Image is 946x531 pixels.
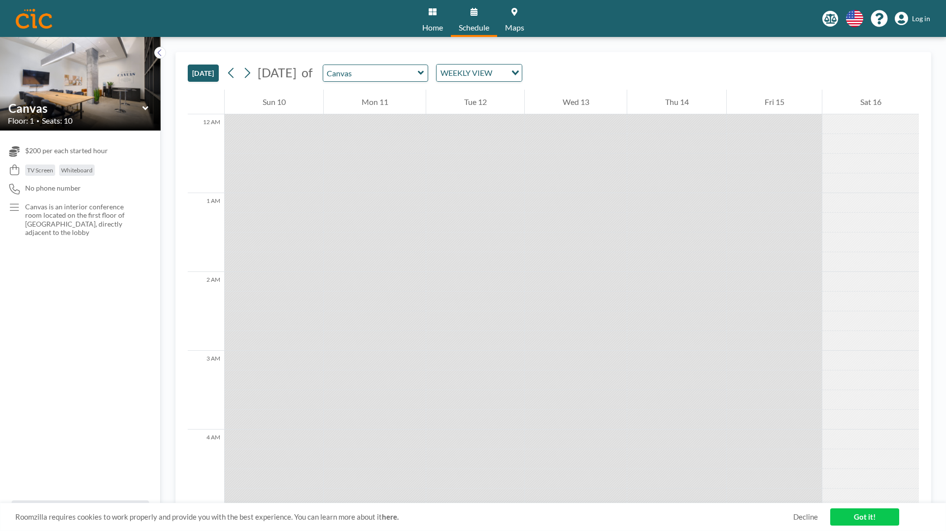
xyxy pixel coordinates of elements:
span: [DATE] [258,65,297,80]
div: Sun 10 [225,90,323,114]
a: here. [382,512,399,521]
input: Search for option [495,66,506,79]
p: Canvas is an interior conference room located on the first floor of [GEOGRAPHIC_DATA], directly a... [25,202,141,237]
a: Decline [793,512,818,522]
button: [DATE] [188,65,219,82]
span: $200 per each started hour [25,146,108,155]
span: Roomzilla requires cookies to work properly and provide you with the best experience. You can lea... [15,512,793,522]
div: Thu 14 [627,90,726,114]
div: 12 AM [188,114,224,193]
div: Tue 12 [426,90,524,114]
span: TV Screen [27,166,53,174]
div: Mon 11 [324,90,426,114]
span: Maps [505,24,524,32]
span: Seats: 10 [42,116,72,126]
button: All resources [12,500,149,519]
div: 4 AM [188,430,224,508]
div: 3 AM [188,351,224,430]
span: No phone number [25,184,81,193]
div: 1 AM [188,193,224,272]
a: Got it! [830,508,899,526]
input: Canvas [323,65,418,81]
div: Search for option [437,65,522,81]
span: of [302,65,312,80]
div: Fri 15 [727,90,822,114]
span: Home [422,24,443,32]
span: Whiteboard [61,166,93,174]
span: • [36,118,39,124]
span: Log in [912,14,930,23]
div: Sat 16 [822,90,919,114]
img: organization-logo [16,9,52,29]
span: Schedule [459,24,489,32]
input: Canvas [8,101,142,115]
div: Wed 13 [525,90,627,114]
div: 2 AM [188,272,224,351]
span: WEEKLY VIEW [439,66,494,79]
a: Log in [895,12,930,26]
span: Floor: 1 [8,116,34,126]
